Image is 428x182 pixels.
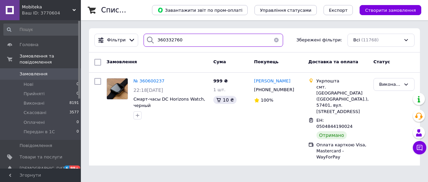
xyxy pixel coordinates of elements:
span: [PHONE_NUMBER] [254,87,294,92]
a: Створити замовлення [353,7,421,12]
button: Створити замовлення [360,5,421,15]
span: 99+ [69,166,81,171]
span: Замовлення та повідомлення [20,53,81,65]
span: Статус [373,59,390,64]
img: Фото товару [107,78,128,99]
span: Виконані [24,100,44,106]
span: Всі [353,37,360,43]
span: 100% [261,98,273,103]
span: Прийняті [24,91,44,97]
div: Укрпошта [316,78,368,84]
span: [DEMOGRAPHIC_DATA] [20,166,69,172]
span: Створити замовлення [365,8,416,13]
input: Пошук [3,24,80,36]
span: 22:18[DATE] [133,87,163,93]
span: Скасовані [24,110,47,116]
span: Експорт [329,8,348,13]
span: Доставка та оплата [308,59,358,64]
div: смт. [GEOGRAPHIC_DATA] ([GEOGRAPHIC_DATA].), 57401, вул. [STREET_ADDRESS] [316,84,368,115]
span: 0 [77,129,79,135]
span: Передан в 1С [24,129,55,135]
span: Нові [24,81,33,87]
span: ЕН: 0504844190024 [316,118,353,129]
span: Mobiteka [22,4,72,10]
span: Управління статусами [260,8,311,13]
span: Cума [213,59,226,64]
span: 8191 [69,100,79,106]
span: 999 ₴ [213,78,228,83]
button: Експорт [324,5,353,15]
span: Покупець [254,59,279,64]
span: 1 шт. [213,87,225,92]
h1: Список замовлень [101,6,170,14]
span: (11768) [361,37,379,42]
a: Смарт-часы DC Horizons Watch, черный [133,97,205,108]
span: Замовлення [106,59,137,64]
span: 3577 [69,110,79,116]
span: Фільтри [107,37,126,43]
span: 0 [77,91,79,97]
span: 6 [64,166,69,171]
div: Виконано [379,81,401,88]
span: Замовлення [20,71,48,77]
div: Отримано [316,131,347,139]
span: Оплачені [24,119,45,125]
span: Завантажити звіт по пром-оплаті [157,7,242,13]
span: 0 [77,81,79,87]
div: Ваш ID: 3770604 [22,10,81,16]
input: Пошук за номером замовлення, ПІБ покупця, номером телефону, Email, номером накладної [144,34,283,47]
a: [PERSON_NAME] [254,78,291,84]
span: [PERSON_NAME] [254,78,291,83]
a: Фото товару [106,78,128,100]
button: Управління статусами [254,5,317,15]
span: 0 [77,119,79,125]
a: № 360600237 [133,78,164,83]
button: Чат з покупцем [413,141,426,154]
button: Завантажити звіт по пром-оплаті [152,5,248,15]
span: Товари та послуги [20,154,62,160]
button: Очистить [270,34,283,47]
div: 10 ₴ [213,96,237,104]
span: Головна [20,42,38,48]
span: Збережені фільтри: [296,37,342,43]
div: Оплата карткою Visa, Mastercard - WayForPay [316,142,368,160]
span: Повідомлення [20,143,52,149]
